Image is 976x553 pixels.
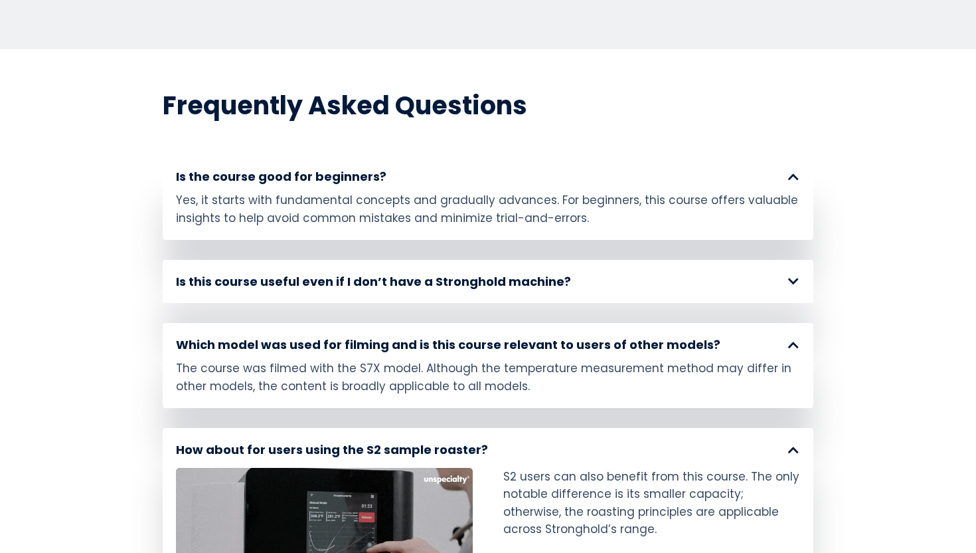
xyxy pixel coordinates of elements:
h4: Is the course good for beginners? [176,168,386,185]
div: Yes, it starts with fundamental concepts and gradually advances. For beginners, this course offer... [176,191,800,227]
h4: How about for users using the S2 sample roaster? [176,441,488,458]
div: S2 users can also benefit from this course. The only notable difference is its smaller capacity; ... [503,468,800,538]
p: Frequently Asked Questions [163,89,813,122]
div: The course was filmed with the S7X model. Although the temperature measurement method may differ ... [176,360,800,395]
h4: Which model was used for filming and is this course relevant to users of other models? [176,336,720,353]
h4: Is this course useful even if I don’t have a Stronghold machine? [176,273,571,290]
